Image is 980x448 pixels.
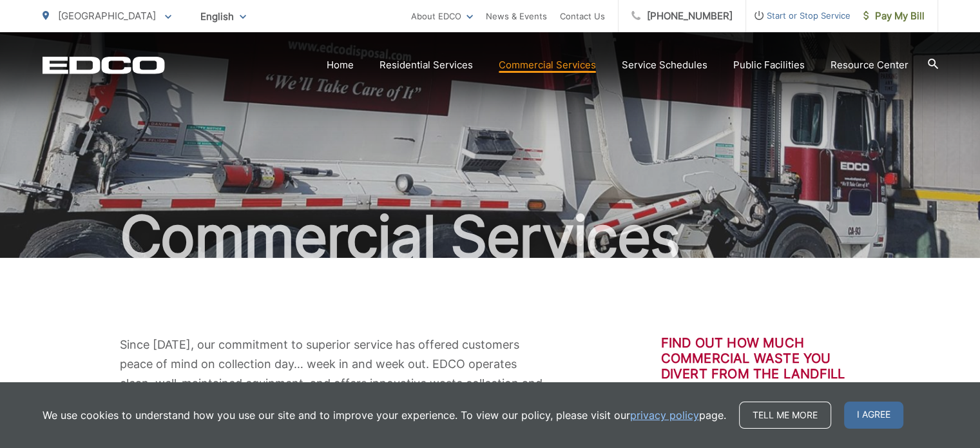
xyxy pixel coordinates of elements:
a: Residential Services [380,57,473,73]
a: About EDCO [411,8,473,24]
span: English [191,5,256,28]
span: Pay My Bill [863,8,925,24]
a: Public Facilities [733,57,805,73]
a: Home [327,57,354,73]
a: Commercial Services [499,57,596,73]
h3: Find out how much commercial waste you divert from the landfill [661,335,861,382]
a: EDCD logo. Return to the homepage. [43,56,165,74]
span: [GEOGRAPHIC_DATA] [58,10,156,22]
a: privacy policy [630,407,699,423]
a: Service Schedules [622,57,707,73]
a: News & Events [486,8,547,24]
h1: Commercial Services [43,205,938,269]
a: Resource Center [831,57,908,73]
p: Since [DATE], our commitment to superior service has offered customers peace of mind on collectio... [120,335,552,413]
p: We use cookies to understand how you use our site and to improve your experience. To view our pol... [43,407,726,423]
a: Contact Us [560,8,605,24]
